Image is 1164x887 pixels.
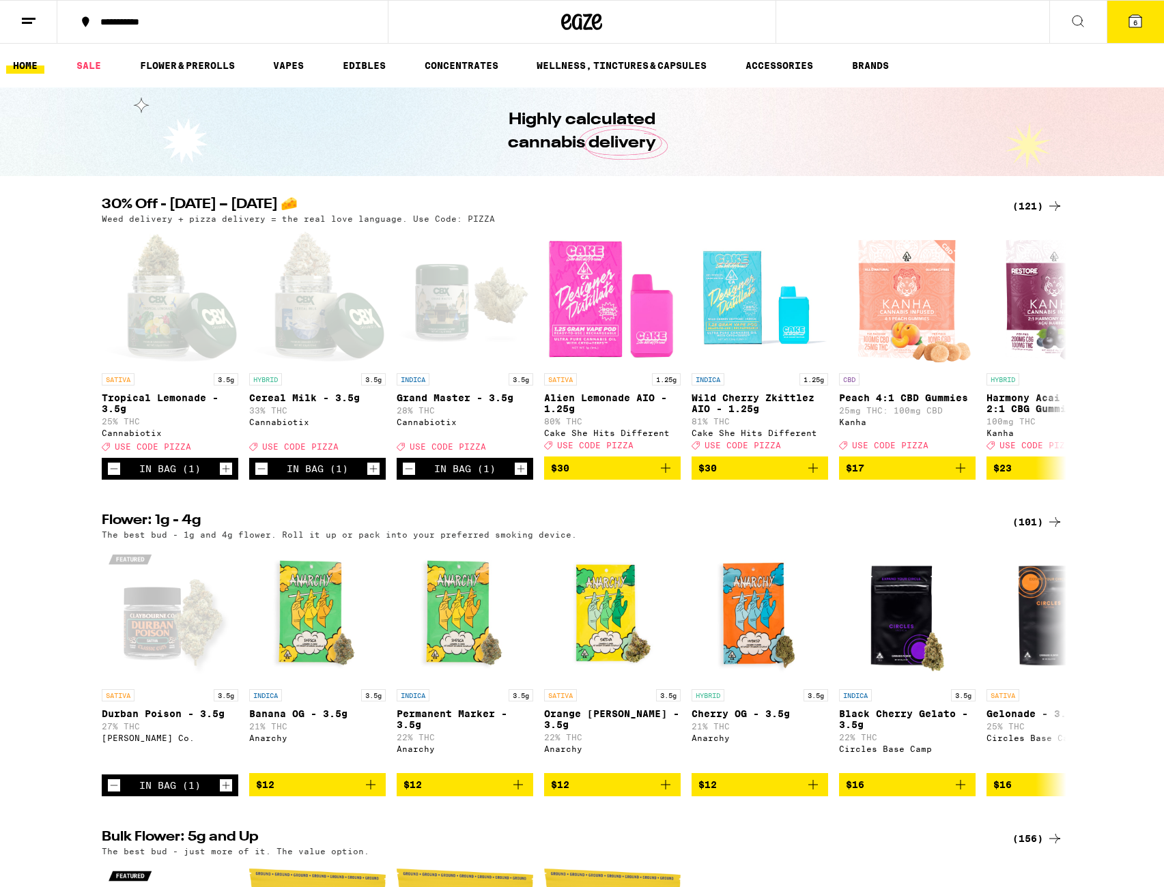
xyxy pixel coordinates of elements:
p: INDICA [397,373,429,386]
p: Grand Master - 3.5g [397,392,533,403]
p: SATIVA [102,689,134,701]
div: Anarchy [544,744,681,753]
p: 28% THC [397,406,533,415]
span: $17 [846,463,864,474]
a: FLOWER & PREROLLS [133,57,242,74]
img: Cake She Hits Different - Alien Lemonade AIO - 1.25g [544,230,681,366]
img: Circles Base Camp - Black Cherry Gelato - 3.5g [839,546,976,682]
p: INDICA [249,689,282,701]
p: SATIVA [544,689,577,701]
p: 100mg THC [986,417,1123,426]
button: 6 [1107,1,1164,43]
button: Add to bag [839,773,976,796]
img: Circles Base Camp - Gelonade - 3.5g [986,546,1123,682]
button: Increment [367,462,380,476]
span: $23 [993,463,1012,474]
img: Kanha - Peach 4:1 CBD Gummies [840,230,974,366]
button: Decrement [107,779,121,792]
div: Kanha [986,428,1123,437]
a: Open page for Permanent Marker - 3.5g from Anarchy [397,546,533,772]
button: Increment [514,462,528,476]
img: Anarchy - Banana OG - 3.5g [249,546,386,682]
a: Open page for Durban Poison - 3.5g from Claybourne Co. [102,546,238,774]
p: 3.5g [509,373,533,386]
p: Cherry OG - 3.5g [692,708,828,719]
button: Decrement [402,462,416,476]
button: Add to bag [249,773,386,796]
a: Open page for Cereal Milk - 3.5g from Cannabiotix [249,230,386,458]
p: Orange [PERSON_NAME] - 3.5g [544,708,681,730]
span: 6 [1133,18,1137,27]
p: Permanent Marker - 3.5g [397,708,533,730]
p: Durban Poison - 3.5g [102,708,238,719]
p: 3.5g [361,689,386,701]
button: Add to bag [397,773,533,796]
p: Alien Lemonade AIO - 1.25g [544,392,681,414]
p: 3.5g [804,689,828,701]
p: 81% THC [692,417,828,426]
p: 22% THC [397,733,533,742]
img: Cake She Hits Different - Wild Cherry Zkittlez AIO - 1.25g [692,230,828,366]
p: 25% THC [986,722,1123,731]
a: Open page for Wild Cherry Zkittlez AIO - 1.25g from Cake She Hits Different [692,230,828,456]
div: In Bag (1) [287,463,348,474]
p: Cereal Milk - 3.5g [249,392,386,403]
p: 3.5g [214,373,238,386]
div: Cake She Hits Different [692,428,828,437]
button: Add to bag [544,456,681,480]
p: 1.25g [652,373,681,386]
a: Open page for Alien Lemonade AIO - 1.25g from Cake She Hits Different [544,230,681,456]
p: CBD [839,373,860,386]
span: $30 [551,463,569,474]
h2: Flower: 1g - 4g [102,514,996,530]
h1: Highly calculated cannabis delivery [470,108,695,155]
span: USE CODE PIZZA [852,441,928,450]
a: (121) [1012,198,1063,214]
h2: Bulk Flower: 5g and Up [102,830,996,847]
p: SATIVA [102,373,134,386]
span: USE CODE PIZZA [262,442,339,451]
a: Open page for Cherry OG - 3.5g from Anarchy [692,546,828,772]
span: USE CODE PIZZA [999,441,1076,450]
p: 3.5g [656,689,681,701]
p: Gelonade - 3.5g [986,708,1123,719]
div: Cannabiotix [397,418,533,426]
p: Wild Cherry Zkittlez AIO - 1.25g [692,392,828,414]
p: 22% THC [544,733,681,742]
a: Open page for Black Cherry Gelato - 3.5g from Circles Base Camp [839,546,976,772]
a: SALE [70,57,108,74]
div: In Bag (1) [434,463,496,474]
span: USE CODE PIZZA [705,441,781,450]
p: 3.5g [361,373,386,386]
h2: 30% Off - [DATE] – [DATE] 🧀 [102,198,996,214]
p: The best bud - just more of it. The value option. [102,847,369,856]
div: (101) [1012,514,1063,530]
div: Anarchy [249,733,386,742]
button: Add to bag [692,456,828,480]
div: Cannabiotix [249,418,386,426]
p: 3.5g [509,689,533,701]
p: INDICA [397,689,429,701]
div: Circles Base Camp [839,744,976,753]
p: 3.5g [951,689,976,701]
div: In Bag (1) [139,780,201,791]
a: VAPES [266,57,311,74]
p: SATIVA [544,373,577,386]
button: BRANDS [845,57,896,74]
span: USE CODE PIZZA [115,442,191,451]
span: $16 [993,779,1012,790]
a: Open page for Gelonade - 3.5g from Circles Base Camp [986,546,1123,772]
button: Decrement [255,462,268,476]
p: 21% THC [249,722,386,731]
p: 27% THC [102,722,238,731]
img: Anarchy - Orange Runtz - 3.5g [544,546,681,682]
p: Banana OG - 3.5g [249,708,386,719]
div: (156) [1012,830,1063,847]
p: Tropical Lemonade - 3.5g [102,392,238,414]
p: HYBRID [986,373,1019,386]
a: Open page for Grand Master - 3.5g from Cannabiotix [397,230,533,458]
span: $12 [698,779,717,790]
a: Open page for Tropical Lemonade - 3.5g from Cannabiotix [102,230,238,458]
button: Decrement [107,462,121,476]
p: INDICA [692,373,724,386]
